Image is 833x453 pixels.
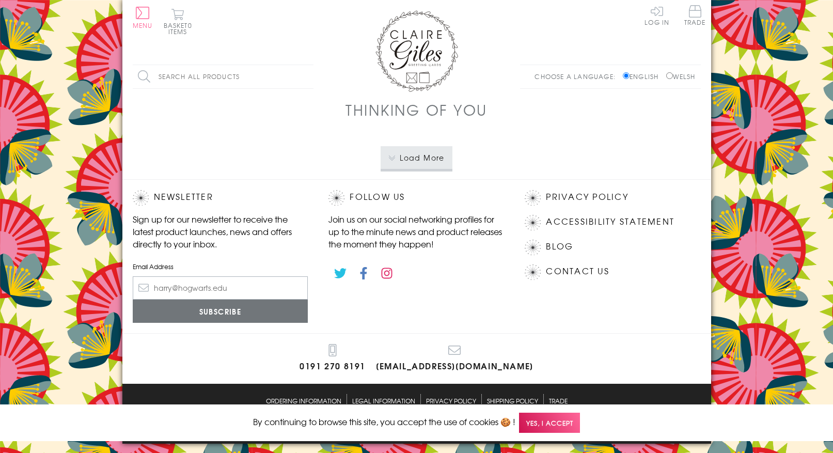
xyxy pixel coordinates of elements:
[133,213,308,250] p: Sign up for our newsletter to receive the latest product launches, news and offers directly to yo...
[546,215,674,229] a: Accessibility Statement
[164,8,192,35] button: Basket0 items
[133,7,153,28] button: Menu
[623,72,630,79] input: English
[623,72,664,81] label: English
[345,99,488,120] h1: Thinking of You
[168,21,192,36] span: 0 items
[328,190,504,206] h2: Follow Us
[381,146,452,169] button: Load More
[666,72,696,81] label: Welsh
[535,72,621,81] p: Choose a language:
[549,394,568,407] a: Trade
[376,344,533,373] a: [EMAIL_ADDRESS][DOMAIN_NAME]
[375,10,458,92] img: Claire Giles Greetings Cards
[666,72,673,79] input: Welsh
[133,300,308,323] input: Subscribe
[645,5,669,25] a: Log In
[684,5,706,25] span: Trade
[303,65,313,88] input: Search
[426,394,476,407] a: Privacy Policy
[352,394,415,407] a: Legal Information
[300,344,366,373] a: 0191 270 8191
[546,190,628,204] a: Privacy Policy
[328,213,504,250] p: Join us on our social networking profiles for up to the minute news and product releases the mome...
[487,394,538,407] a: Shipping Policy
[519,413,580,433] span: Yes, I accept
[546,264,609,278] a: Contact Us
[546,240,573,254] a: Blog
[266,394,341,407] a: Ordering Information
[133,21,153,30] span: Menu
[133,65,313,88] input: Search all products
[133,276,308,300] input: harry@hogwarts.edu
[133,262,308,271] label: Email Address
[684,5,706,27] a: Trade
[133,190,308,206] h2: Newsletter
